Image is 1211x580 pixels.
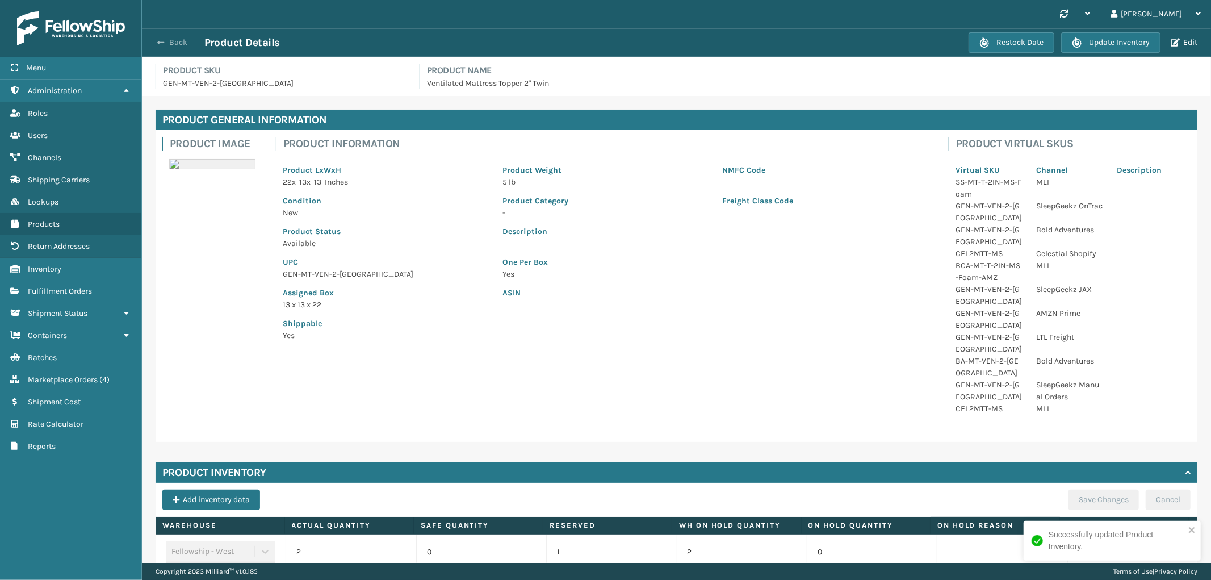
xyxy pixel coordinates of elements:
span: Return Addresses [28,241,90,251]
p: Description [1117,164,1184,176]
p: BCA-MT-T-2IN-MS-Foam-AMZ [956,260,1023,283]
td: 2 [677,535,807,570]
p: Ventilated Mattress Topper 2" Twin [427,77,1197,89]
span: Menu [26,63,46,73]
span: Users [28,131,48,140]
p: MLI [1036,260,1103,272]
p: Assigned Box [283,287,489,299]
button: Add inventory data [162,490,260,510]
span: 5 lb [502,177,516,187]
p: Product Status [283,226,489,237]
span: Inches [325,177,348,187]
p: Copyright 2023 Milliard™ v 1.0.185 [156,563,258,580]
p: Yes [502,268,928,280]
p: NMFC Code [722,164,928,176]
p: GEN-MT-VEN-2-[GEOGRAPHIC_DATA] [956,224,1023,248]
label: Reserved [550,520,665,531]
span: Shipment Status [28,308,87,318]
td: 0 [416,535,546,570]
span: Administration [28,86,82,95]
p: New [283,207,489,219]
p: GEN-MT-VEN-2-[GEOGRAPHIC_DATA] [163,77,406,89]
p: Bold Adventures [1036,224,1103,236]
button: Back [152,37,204,48]
p: LTL Freight [1036,331,1103,343]
label: Actual Quantity [292,520,407,531]
span: Shipment Cost [28,397,81,407]
p: SleepGeekz JAX [1036,283,1103,295]
h4: Product Image [170,137,262,151]
p: SleepGeekz OnTrac [1036,200,1103,212]
td: 2 [286,535,416,570]
button: Edit [1167,37,1201,48]
p: CEL2MTT-MS [956,403,1023,415]
img: logo [17,11,125,45]
p: Shippable [283,318,489,329]
span: Fulfillment Orders [28,286,92,296]
p: SleepGeekz Manual Orders [1036,379,1103,403]
h4: Product Name [427,64,1197,77]
span: Channels [28,153,61,162]
p: Product Weight [502,164,709,176]
p: Description [502,226,928,237]
p: UPC [283,256,489,268]
span: Shipping Carriers [28,175,90,185]
p: ASIN [502,287,928,299]
p: MLI [1036,176,1103,188]
span: Roles [28,109,48,118]
button: Update Inventory [1061,32,1160,53]
p: GEN-MT-VEN-2-[GEOGRAPHIC_DATA] [956,379,1023,403]
p: BA-MT-VEN-2-[GEOGRAPHIC_DATA] [956,355,1023,379]
p: Product Category [502,195,709,207]
h4: Product Inventory [162,466,266,479]
img: 51104088640_40f294f443_o-scaled-700x700.jpg [169,159,255,169]
p: Celestial Shopify [1036,248,1103,260]
p: GEN-MT-VEN-2-[GEOGRAPHIC_DATA] [956,283,1023,307]
p: SS-MT-T-2IN-MS-Foam [956,176,1023,200]
h4: Product General Information [156,110,1197,130]
span: 13 [314,177,321,187]
label: On Hold Quantity [808,520,924,531]
button: close [1188,525,1196,536]
p: GEN-MT-VEN-2-[GEOGRAPHIC_DATA] [956,200,1023,224]
span: Batches [28,353,57,362]
button: Cancel [1146,490,1191,510]
p: Available [283,237,489,249]
p: MLI [1036,403,1103,415]
span: ( 4 ) [99,375,110,385]
span: Inventory [28,264,61,274]
p: Condition [283,195,489,207]
label: Warehouse [162,520,278,531]
p: Freight Class Code [722,195,928,207]
p: Yes [283,329,489,341]
span: Reports [28,441,56,451]
h4: Product Virtual SKUs [956,137,1191,151]
button: Restock Date [969,32,1054,53]
span: Lookups [28,197,58,207]
span: Rate Calculator [28,419,83,429]
p: 13 x 13 x 22 [283,299,489,311]
span: 13 x [299,177,311,187]
button: Save Changes [1068,490,1139,510]
p: AMZN Prime [1036,307,1103,319]
label: Safe Quantity [421,520,536,531]
p: GEN-MT-VEN-2-[GEOGRAPHIC_DATA] [956,307,1023,331]
p: Virtual SKU [956,164,1023,176]
h3: Product Details [204,36,280,49]
p: GEN-MT-VEN-2-[GEOGRAPHIC_DATA] [956,331,1023,355]
div: Successfully updated Product Inventory. [1049,529,1185,553]
p: Bold Adventures [1036,355,1103,367]
p: CEL2MTT-MS [956,248,1023,260]
p: One Per Box [502,256,928,268]
h4: Product Information [283,137,935,151]
p: - [502,207,709,219]
td: 0 [807,535,937,570]
label: WH On hold quantity [679,520,794,531]
p: Product LxWxH [283,164,489,176]
p: GEN-MT-VEN-2-[GEOGRAPHIC_DATA] [283,268,489,280]
p: 1 [557,546,666,558]
p: Channel [1036,164,1103,176]
h4: Product SKU [163,64,406,77]
span: 22 x [283,177,296,187]
span: Marketplace Orders [28,375,98,385]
